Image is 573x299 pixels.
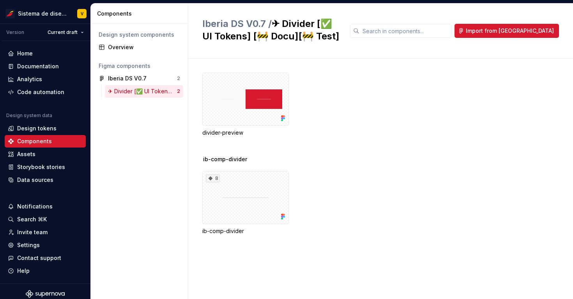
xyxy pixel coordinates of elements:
[17,254,61,262] div: Contact support
[17,163,65,171] div: Storybook stories
[48,29,78,36] span: Current draft
[5,174,86,186] a: Data sources
[17,125,57,132] div: Design tokens
[359,24,451,38] input: Search in components...
[5,47,86,60] a: Home
[17,203,53,210] div: Notifications
[44,27,87,38] button: Current draft
[5,239,86,251] a: Settings
[108,87,177,95] div: ✈ Divider [✅ UI Tokens] [🚧 Docu][🚧 Test]
[2,5,89,22] button: Sistema de diseño IberiaV
[202,73,289,137] div: divider-preview
[177,88,180,94] div: 2
[26,290,65,298] svg: Supernova Logo
[95,72,183,85] a: Iberia DS V0.72
[5,9,15,18] img: 55604660-494d-44a9-beb2-692398e9940a.png
[202,227,289,235] div: ib-comp-divider
[105,85,183,98] a: ✈ Divider [✅ UI Tokens] [🚧 Docu][🚧 Test]2
[455,24,559,38] button: Import from [GEOGRAPHIC_DATA]
[5,226,86,238] a: Invite team
[5,161,86,173] a: Storybook stories
[17,88,64,96] div: Code automation
[5,265,86,277] button: Help
[202,129,289,137] div: divider-preview
[17,215,47,223] div: Search ⌘K
[95,41,183,53] a: Overview
[17,176,53,184] div: Data sources
[203,155,247,163] span: ib-comp-divider
[202,18,341,43] h2: ✈ Divider [✅ UI Tokens] [🚧 Docu][🚧 Test]
[6,29,24,36] div: Version
[5,200,86,213] button: Notifications
[206,174,220,182] div: 8
[5,73,86,85] a: Analytics
[17,241,40,249] div: Settings
[5,148,86,160] a: Assets
[17,267,30,275] div: Help
[97,10,185,18] div: Components
[5,213,86,226] button: Search ⌘K
[202,18,272,29] span: Iberia DS V0.7 /
[17,75,42,83] div: Analytics
[17,50,33,57] div: Home
[18,10,68,18] div: Sistema de diseño Iberia
[108,43,180,51] div: Overview
[6,112,52,119] div: Design system data
[5,60,86,73] a: Documentation
[108,75,147,82] div: Iberia DS V0.7
[5,122,86,135] a: Design tokens
[17,62,59,70] div: Documentation
[99,31,180,39] div: Design system components
[5,86,86,98] a: Code automation
[81,11,83,17] div: V
[202,171,289,235] div: 8ib-comp-divider
[466,27,554,35] span: Import from [GEOGRAPHIC_DATA]
[5,135,86,148] a: Components
[99,62,180,70] div: Figma components
[17,137,52,145] div: Components
[17,150,35,158] div: Assets
[5,252,86,264] button: Contact support
[177,75,180,82] div: 2
[17,228,48,236] div: Invite team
